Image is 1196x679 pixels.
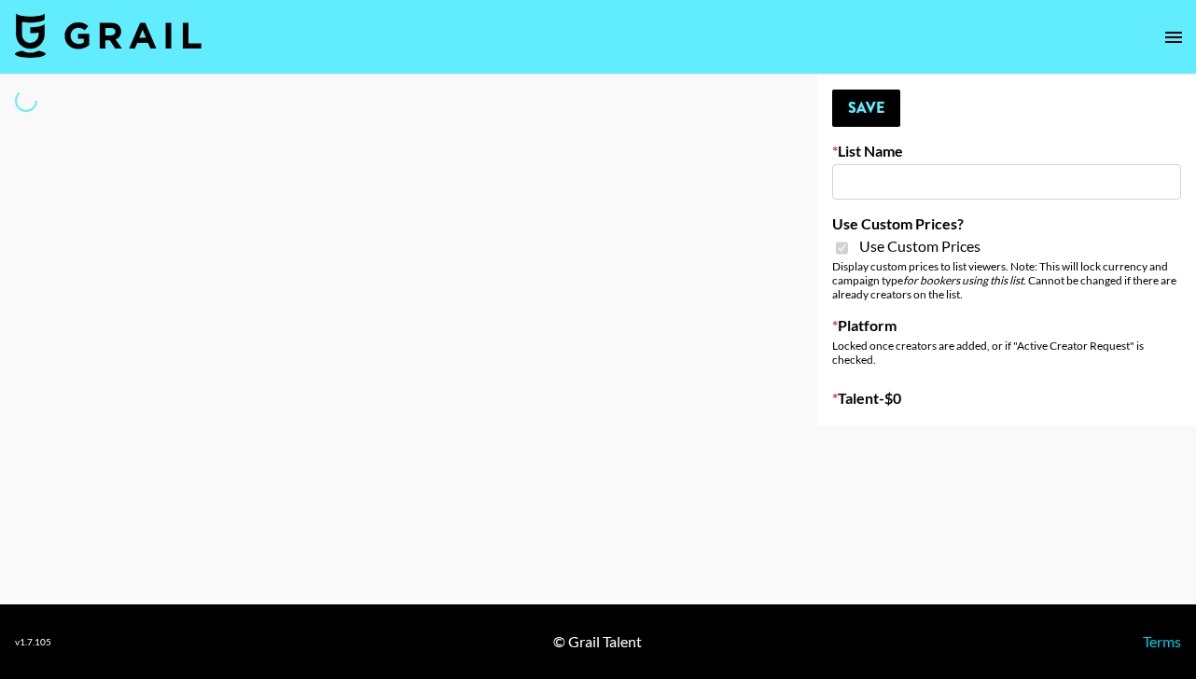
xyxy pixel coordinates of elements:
div: Display custom prices to list viewers. Note: This will lock currency and campaign type . Cannot b... [832,259,1181,301]
button: open drawer [1155,19,1192,56]
em: for bookers using this list [903,273,1023,287]
div: Locked once creators are added, or if "Active Creator Request" is checked. [832,339,1181,367]
img: Grail Talent [15,13,202,58]
label: Platform [832,316,1181,335]
div: v 1.7.105 [15,636,51,648]
a: Terms [1143,632,1181,650]
span: Use Custom Prices [859,237,980,256]
label: List Name [832,142,1181,160]
div: © Grail Talent [553,632,642,651]
button: Save [832,90,900,127]
label: Use Custom Prices? [832,215,1181,233]
label: Talent - $ 0 [832,389,1181,408]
